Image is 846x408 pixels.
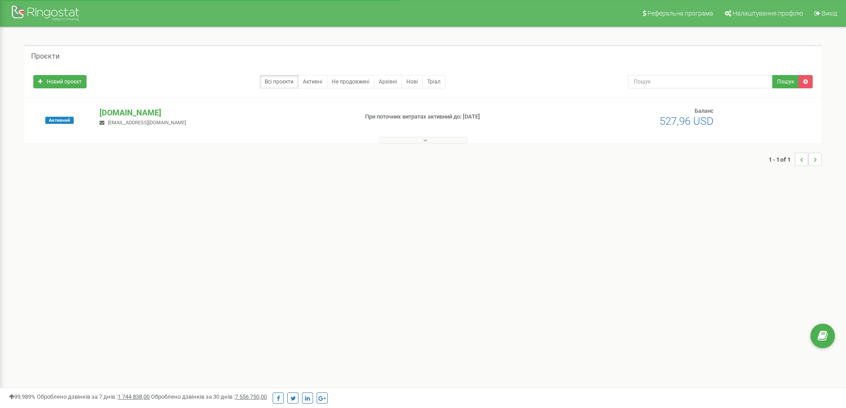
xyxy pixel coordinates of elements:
u: 7 556 750,00 [235,393,267,400]
u: 1 744 838,00 [118,393,150,400]
a: Тріал [422,75,445,88]
nav: ... [769,144,822,175]
a: Всі проєкти [260,75,298,88]
p: При поточних витратах активний до: [DATE] [365,113,550,121]
p: [DOMAIN_NAME] [99,107,350,119]
a: Активні [298,75,327,88]
a: Архівні [374,75,402,88]
a: Новий проєкт [33,75,87,88]
span: Вихід [822,10,837,17]
h5: Проєкти [31,52,60,60]
a: Не продовжені [327,75,374,88]
a: Нові [401,75,423,88]
span: 1 - 1 of 1 [769,153,795,166]
span: Активний [45,117,74,124]
input: Пошук [628,75,773,88]
span: 99,989% [9,393,36,400]
span: [EMAIL_ADDRESS][DOMAIN_NAME] [108,120,186,126]
span: Реферальна програма [647,10,713,17]
span: 527,96 USD [659,115,714,127]
span: Оброблено дзвінків за 7 днів : [37,393,150,400]
span: Баланс [695,107,714,114]
span: Налаштування профілю [733,10,803,17]
span: Оброблено дзвінків за 30 днів : [151,393,267,400]
button: Пошук [772,75,799,88]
